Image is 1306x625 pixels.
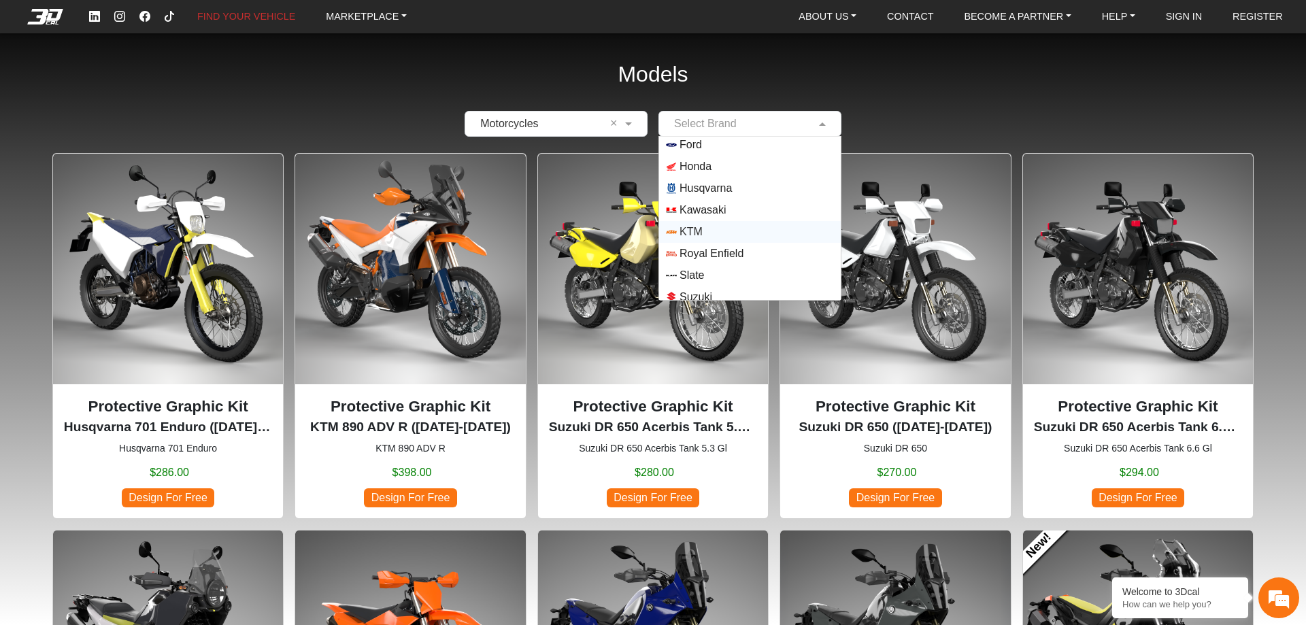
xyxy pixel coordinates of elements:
img: Royal Enfield [666,248,677,259]
a: HELP [1096,6,1141,27]
p: Protective Graphic Kit [1034,395,1242,418]
span: Honda [680,158,711,175]
span: Kawasaki [680,202,726,218]
p: KTM 890 ADV R (2023-2025) [306,418,514,437]
p: Suzuki DR 650 Acerbis Tank 6.6 Gl (1996-2024) [1034,418,1242,437]
div: Husqvarna 701 Enduro [52,153,284,518]
div: Suzuki DR 650 Acerbis Tank 6.6 Gl [1022,153,1254,518]
span: Clean Field [610,116,622,132]
div: Suzuki DR 650 [780,153,1011,518]
span: Design For Free [122,488,214,507]
a: BECOME A PARTNER [958,6,1076,27]
a: REGISTER [1227,6,1288,27]
p: Suzuki DR 650 Acerbis Tank 5.3 Gl (1996-2024) [549,418,757,437]
img: Suzuki [666,292,677,303]
span: Suzuki [680,289,712,305]
a: CONTACT [882,6,939,27]
img: 890 ADV R null2023-2025 [295,154,525,384]
img: Kawasaki [666,205,677,216]
div: Suzuki DR 650 Acerbis Tank 5.3 Gl [537,153,769,518]
span: KTM [680,224,703,240]
span: Design For Free [364,488,456,507]
h2: Models [618,44,688,105]
span: Design For Free [849,488,941,507]
img: KTM [666,226,677,237]
img: DR 650Acerbis Tank 6.6 Gl1996-2024 [1023,154,1253,384]
p: Protective Graphic Kit [549,395,757,418]
div: KTM 890 ADV R [295,153,526,518]
span: Design For Free [1092,488,1184,507]
ng-dropdown-panel: Options List [658,136,841,301]
img: Honda [666,161,677,172]
img: Ford [666,139,677,150]
span: $270.00 [877,464,917,481]
span: $398.00 [392,464,432,481]
span: Slate [680,267,704,284]
span: Husqvarna [680,180,732,197]
p: Protective Graphic Kit [791,395,999,418]
a: MARKETPLACE [320,6,412,27]
p: Suzuki DR 650 (1996-2024) [791,418,999,437]
p: How can we help you? [1122,599,1238,609]
p: Husqvarna 701 Enduro (2016-2024) [64,418,272,437]
span: $286.00 [150,464,189,481]
span: Royal Enfield [680,246,743,262]
a: New! [1011,519,1067,574]
span: $294.00 [1120,464,1159,481]
a: ABOUT US [793,6,862,27]
p: Protective Graphic Kit [64,395,272,418]
a: SIGN IN [1160,6,1208,27]
small: Husqvarna 701 Enduro [64,441,272,456]
span: Design For Free [607,488,699,507]
img: DR 650Acerbis Tank 5.3 Gl1996-2024 [538,154,768,384]
img: Husqvarna [666,183,677,194]
img: Slate [666,270,677,281]
small: Suzuki DR 650 Acerbis Tank 6.6 Gl [1034,441,1242,456]
small: Suzuki DR 650 [791,441,999,456]
a: FIND YOUR VEHICLE [192,6,301,27]
small: Suzuki DR 650 Acerbis Tank 5.3 Gl [549,441,757,456]
div: Welcome to 3Dcal [1122,586,1238,597]
p: Protective Graphic Kit [306,395,514,418]
span: Ford [680,137,702,153]
small: KTM 890 ADV R [306,441,514,456]
img: DR 6501996-2024 [780,154,1010,384]
img: 701 Enduronull2016-2024 [53,154,283,384]
span: $280.00 [635,464,674,481]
